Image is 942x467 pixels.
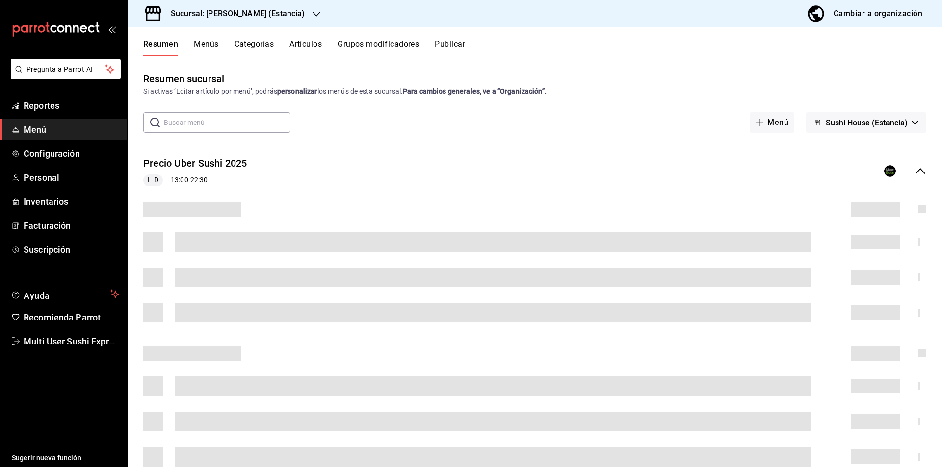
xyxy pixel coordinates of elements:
[143,86,926,97] div: Si activas ‘Editar artículo por menú’, podrás los menús de esta sucursal.
[24,311,119,324] span: Recomienda Parrot
[834,7,922,21] div: Cambiar a organización
[144,175,162,185] span: L-D
[277,87,317,95] strong: personalizar
[12,453,119,463] span: Sugerir nueva función
[435,39,465,56] button: Publicar
[24,147,119,160] span: Configuración
[806,112,926,133] button: Sushi House (Estancia)
[164,113,290,132] input: Buscar menú
[289,39,322,56] button: Artículos
[163,8,305,20] h3: Sucursal: [PERSON_NAME] (Estancia)
[128,148,942,194] div: collapse-menu-row
[194,39,218,56] button: Menús
[143,72,224,86] div: Resumen sucursal
[24,243,119,256] span: Suscripción
[24,288,106,300] span: Ayuda
[143,156,247,171] button: Precio Uber Sushi 2025
[24,195,119,208] span: Inventarios
[143,174,247,186] div: 13:00 - 22:30
[143,39,178,56] button: Resumen
[24,99,119,112] span: Reportes
[826,118,908,127] span: Sushi House (Estancia)
[750,112,794,133] button: Menú
[338,39,419,56] button: Grupos modificadores
[235,39,274,56] button: Categorías
[24,335,119,348] span: Multi User Sushi Express
[7,71,121,81] a: Pregunta a Parrot AI
[403,87,547,95] strong: Para cambios generales, ve a “Organización”.
[24,219,119,232] span: Facturación
[24,171,119,184] span: Personal
[24,123,119,136] span: Menú
[26,64,105,74] span: Pregunta a Parrot AI
[108,25,116,33] button: open_drawer_menu
[11,59,121,79] button: Pregunta a Parrot AI
[143,39,942,56] div: navigation tabs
